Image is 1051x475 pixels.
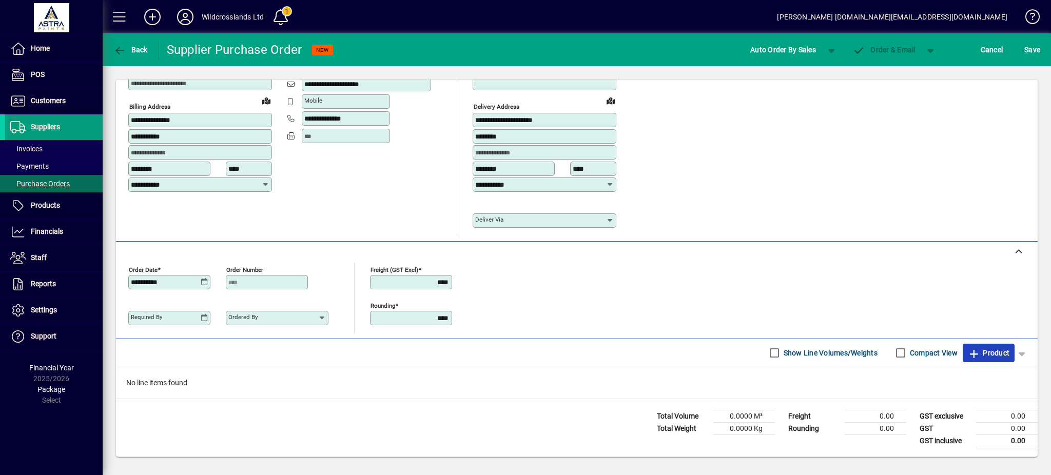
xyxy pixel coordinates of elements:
span: Financials [31,227,63,235]
span: Product [968,345,1009,361]
span: Customers [31,96,66,105]
div: [PERSON_NAME] [DOMAIN_NAME][EMAIL_ADDRESS][DOMAIN_NAME] [777,9,1007,25]
a: Staff [5,245,103,271]
a: Customers [5,88,103,114]
mat-label: Rounding [371,302,395,309]
span: NEW [316,47,329,53]
span: ave [1024,42,1040,58]
button: Back [111,41,150,59]
label: Compact View [908,348,958,358]
app-page-header-button: Back [103,41,159,59]
mat-label: Required by [131,313,162,321]
span: Package [37,385,65,393]
td: 0.00 [976,410,1038,422]
span: Order & Email [853,46,916,54]
td: Freight [783,410,845,422]
button: Cancel [978,41,1006,59]
span: S [1024,46,1028,54]
td: Total Volume [652,410,713,422]
td: 0.00 [845,410,906,422]
td: 0.00 [845,422,906,434]
a: Financials [5,219,103,245]
a: View on map [258,92,275,109]
mat-label: Order date [129,266,158,273]
label: Show Line Volumes/Weights [782,348,878,358]
span: Support [31,332,56,340]
td: GST [914,422,976,434]
button: Profile [169,8,202,26]
span: Purchase Orders [10,180,70,188]
span: Auto Order By Sales [750,42,816,58]
span: Products [31,201,60,209]
a: View on map [602,92,619,109]
span: Cancel [981,42,1003,58]
a: Purchase Orders [5,175,103,192]
a: POS [5,62,103,88]
mat-label: Mobile [304,97,322,104]
td: Total Weight [652,422,713,434]
a: Invoices [5,140,103,157]
a: Products [5,193,103,219]
span: Reports [31,280,56,288]
td: 0.00 [976,422,1038,434]
td: 0.0000 M³ [713,410,775,422]
mat-label: Deliver via [475,216,503,223]
button: Add [136,8,169,26]
mat-label: Order number [226,266,263,273]
td: Rounding [783,422,845,434]
span: Payments [10,162,49,170]
td: GST inclusive [914,434,976,447]
span: POS [31,70,45,78]
a: Payments [5,157,103,175]
a: Support [5,324,103,349]
button: Auto Order By Sales [745,41,821,59]
a: Knowledge Base [1018,2,1038,35]
a: Reports [5,271,103,297]
td: 0.00 [976,434,1038,447]
td: GST exclusive [914,410,976,422]
button: Product [963,344,1015,362]
span: Financial Year [29,364,74,372]
button: Order & Email [848,41,921,59]
span: Settings [31,306,57,314]
span: Suppliers [31,123,60,131]
td: 0.0000 Kg [713,422,775,434]
a: Settings [5,298,103,323]
span: Home [31,44,50,52]
div: No line items found [116,367,1038,399]
a: Home [5,36,103,62]
span: Back [113,46,148,54]
span: Staff [31,253,47,262]
button: Save [1022,41,1043,59]
div: Supplier Purchase Order [167,42,302,58]
span: Invoices [10,145,43,153]
mat-label: Ordered by [228,313,258,321]
div: Wildcrosslands Ltd [202,9,264,25]
mat-label: Freight (GST excl) [371,266,418,273]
